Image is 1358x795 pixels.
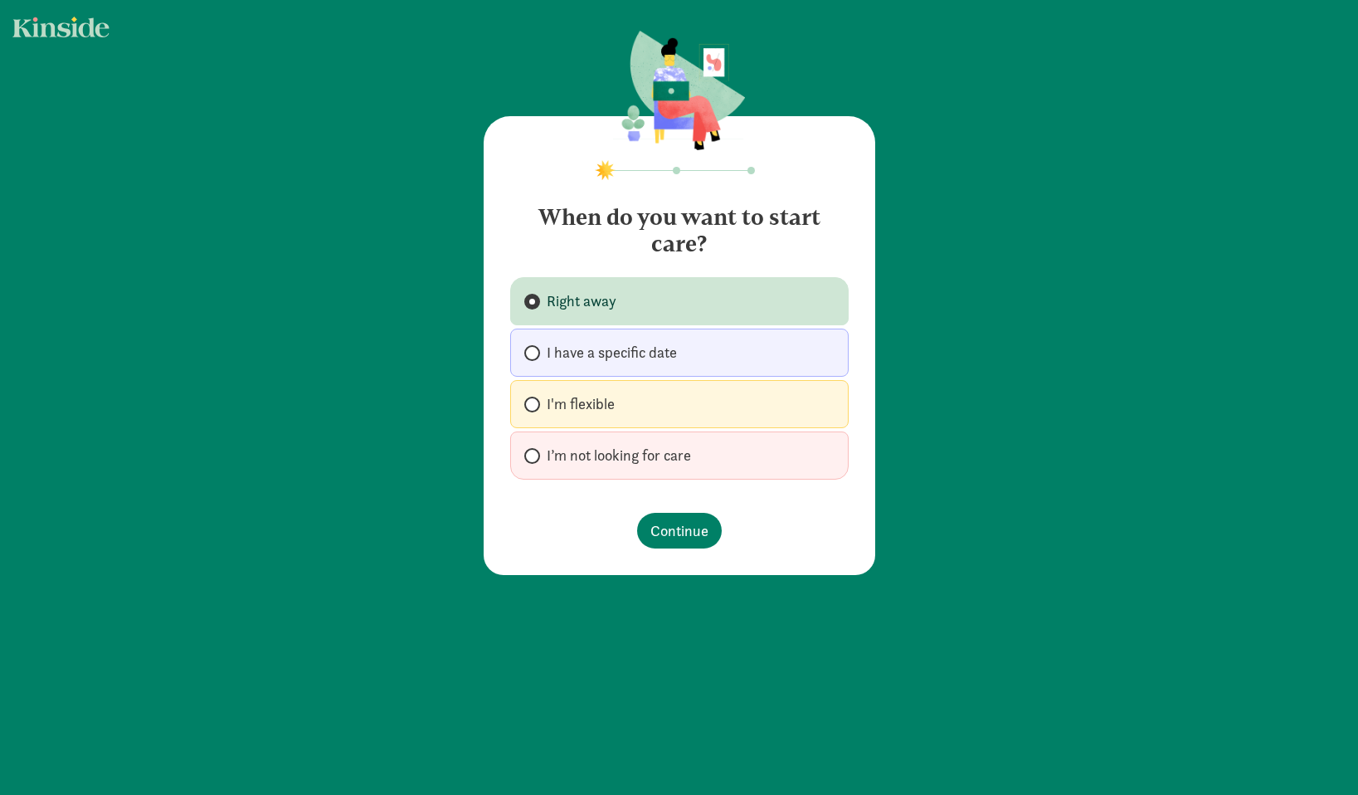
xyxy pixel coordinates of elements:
span: Continue [650,519,708,542]
h4: When do you want to start care? [510,191,849,257]
span: I'm flexible [547,394,615,414]
button: Continue [637,513,722,549]
span: I’m not looking for care [547,446,691,466]
span: I have a specific date [547,343,677,363]
span: Right away [547,291,616,311]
